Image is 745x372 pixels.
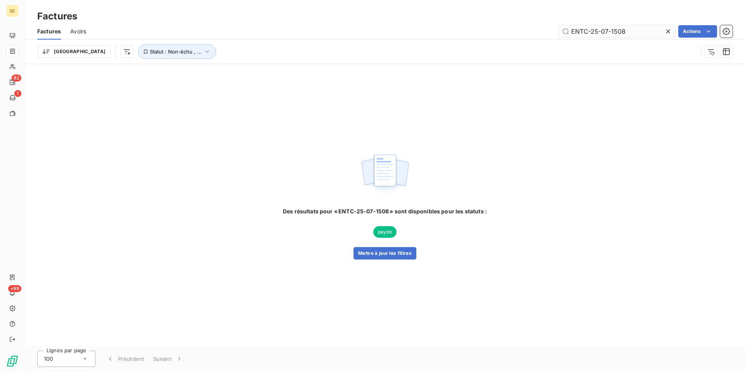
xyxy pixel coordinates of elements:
img: Logo LeanPay [6,355,19,367]
h3: Factures [37,9,77,23]
span: Factures [37,28,61,35]
span: Statut : Non-échu , ... [150,48,202,55]
span: 82 [12,74,21,81]
button: Mettre à jour les filtres [353,247,416,260]
span: +99 [8,285,21,292]
button: Statut : Non-échu , ... [138,44,216,59]
button: Précédent [102,351,149,367]
div: SE [6,5,19,17]
img: empty state [360,150,410,198]
span: Des résultats pour « ENTC-25-07-1508 » sont disponibles pour les statuts : [283,208,487,215]
iframe: Intercom live chat [719,346,737,364]
button: [GEOGRAPHIC_DATA] [37,45,111,58]
span: 1 [14,90,21,97]
input: Rechercher [559,25,675,38]
span: payée [373,226,397,238]
span: Avoirs [70,28,86,35]
span: 100 [44,355,53,363]
button: Actions [678,25,717,38]
button: Suivant [149,351,188,367]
